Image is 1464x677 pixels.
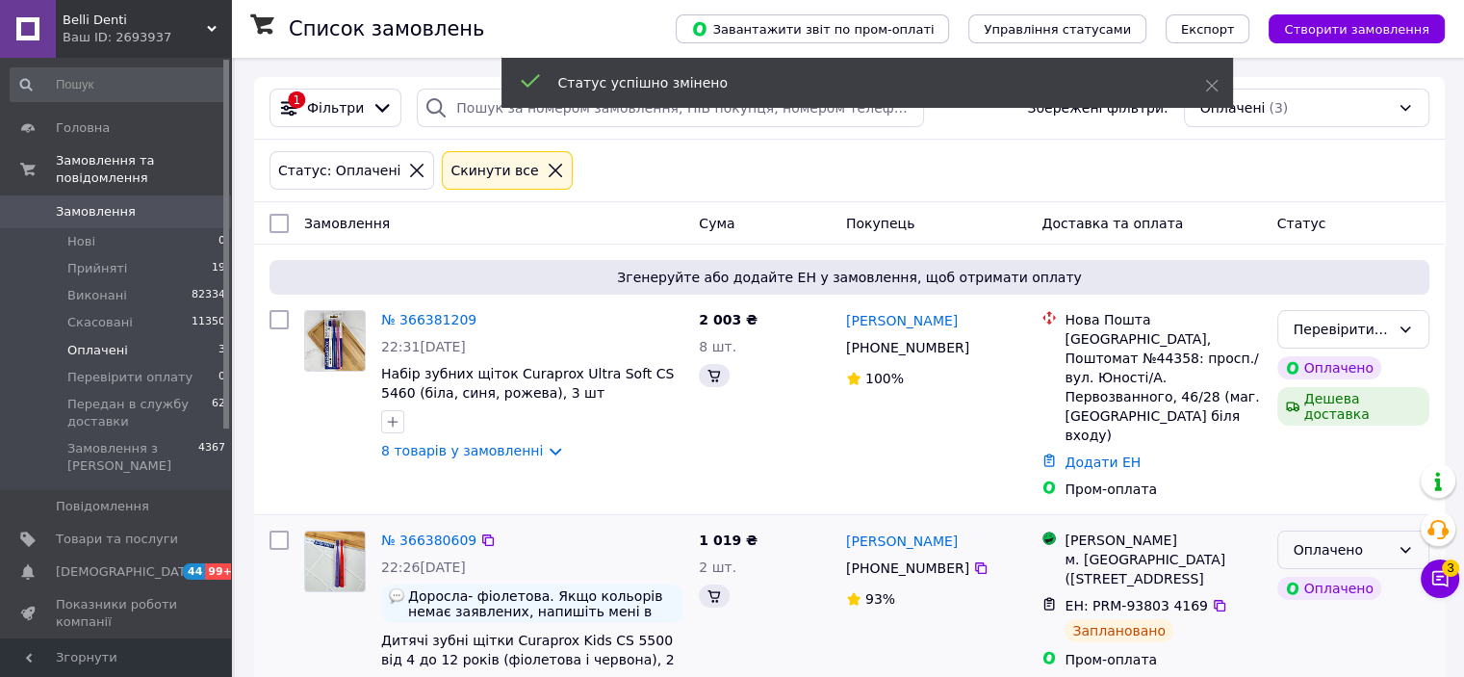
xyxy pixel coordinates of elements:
div: Пром-оплата [1065,480,1261,499]
span: [DEMOGRAPHIC_DATA] [56,563,198,581]
span: Скасовані [67,314,133,331]
a: Набір зубних щіток Curaprox Ultra Soft CS 5460 (біла, синя, рожева), 3 шт [381,366,674,401]
span: 2 003 ₴ [699,312,758,327]
button: Чат з покупцем3 [1421,560,1459,598]
a: № 366380609 [381,533,476,548]
div: Оплачено [1277,577,1381,600]
div: Статус: Оплачені [274,160,404,181]
span: Cума [699,216,734,231]
span: 19 [212,260,225,277]
img: Фото товару [305,532,365,591]
div: Заплановано [1065,619,1173,642]
span: Товари та послуги [56,531,178,548]
a: [PERSON_NAME] [846,532,958,551]
span: 4367 [198,440,225,475]
a: [PERSON_NAME] [846,311,958,330]
span: Експорт [1181,22,1235,37]
button: Створити замовлення [1269,14,1445,43]
span: Показники роботи компанії [56,596,178,631]
span: Прийняті [67,260,127,277]
div: [GEOGRAPHIC_DATA], Поштомат №44358: просп./вул. Юності/А. Первозванного, 46/28 (маг. [GEOGRAPHIC_... [1065,329,1261,445]
button: Завантажити звіт по пром-оплаті [676,14,949,43]
div: Cкинути все [447,160,542,181]
span: [PHONE_NUMBER] [846,560,969,576]
span: Замовлення [56,203,136,221]
a: 8 товарів у замовленні [381,443,543,458]
span: Доставка та оплата [1041,216,1183,231]
span: Управління статусами [984,22,1131,37]
button: Управління статусами [968,14,1146,43]
div: Пром-оплата [1065,650,1261,669]
span: Фільтри [307,98,364,117]
span: Головна [56,119,110,137]
img: :speech_balloon: [389,588,404,604]
span: Завантажити звіт по пром-оплаті [691,20,934,38]
div: Перевірити оплату [1294,319,1390,340]
span: 3 [1442,557,1459,574]
span: Перевірити оплату [67,369,193,386]
span: Нові [67,233,95,250]
span: Згенеруйте або додайте ЕН у замовлення, щоб отримати оплату [277,268,1422,287]
a: Додати ЕН [1065,455,1141,470]
a: Фото товару [304,531,366,592]
span: 93% [865,591,895,607]
button: Експорт [1166,14,1250,43]
span: Повідомлення [56,498,149,515]
span: Створити замовлення [1284,22,1429,37]
span: 0 [218,233,225,250]
span: Замовлення [304,216,390,231]
span: (3) [1269,100,1288,116]
div: м. [GEOGRAPHIC_DATA] ([STREET_ADDRESS] [1065,550,1261,588]
span: [PHONE_NUMBER] [846,340,969,355]
span: ЕН: PRM-93803 4169 [1065,598,1207,613]
div: [PERSON_NAME] [1065,531,1261,550]
span: 44 [183,563,205,580]
div: Оплачено [1294,539,1390,560]
span: 100% [865,371,904,386]
span: Передан в службу доставки [67,396,212,430]
a: Створити замовлення [1249,20,1445,36]
span: 1 019 ₴ [699,533,758,548]
span: 2 шт. [699,560,736,575]
a: № 366381209 [381,312,476,327]
span: Замовлення з [PERSON_NAME] [67,440,198,475]
img: Фото товару [305,311,365,371]
span: 99+ [205,563,237,580]
div: Ваш ID: 2693937 [63,29,231,46]
span: Статус [1277,216,1326,231]
span: Виконані [67,287,127,304]
span: Покупець [846,216,914,231]
div: Статус успішно змінено [558,73,1157,92]
span: 11350 [192,314,225,331]
input: Пошук [10,67,227,102]
div: Нова Пошта [1065,310,1261,329]
span: 82334 [192,287,225,304]
span: 8 шт. [699,339,736,354]
span: 3 [218,342,225,359]
span: 22:26[DATE] [381,560,466,575]
div: Дешева доставка [1277,387,1429,426]
h1: Список замовлень [289,17,484,40]
a: Фото товару [304,310,366,372]
div: Оплачено [1277,356,1381,379]
span: 62 [212,396,225,430]
span: 0 [218,369,225,386]
span: 22:31[DATE] [381,339,466,354]
span: Замовлення та повідомлення [56,152,231,187]
span: Доросла- фіолетова. Якщо кольорів немає заявлених, напишіть мені в вайбео для заміни [408,588,676,619]
span: Belli Denti [63,12,207,29]
span: Оплачені [67,342,128,359]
